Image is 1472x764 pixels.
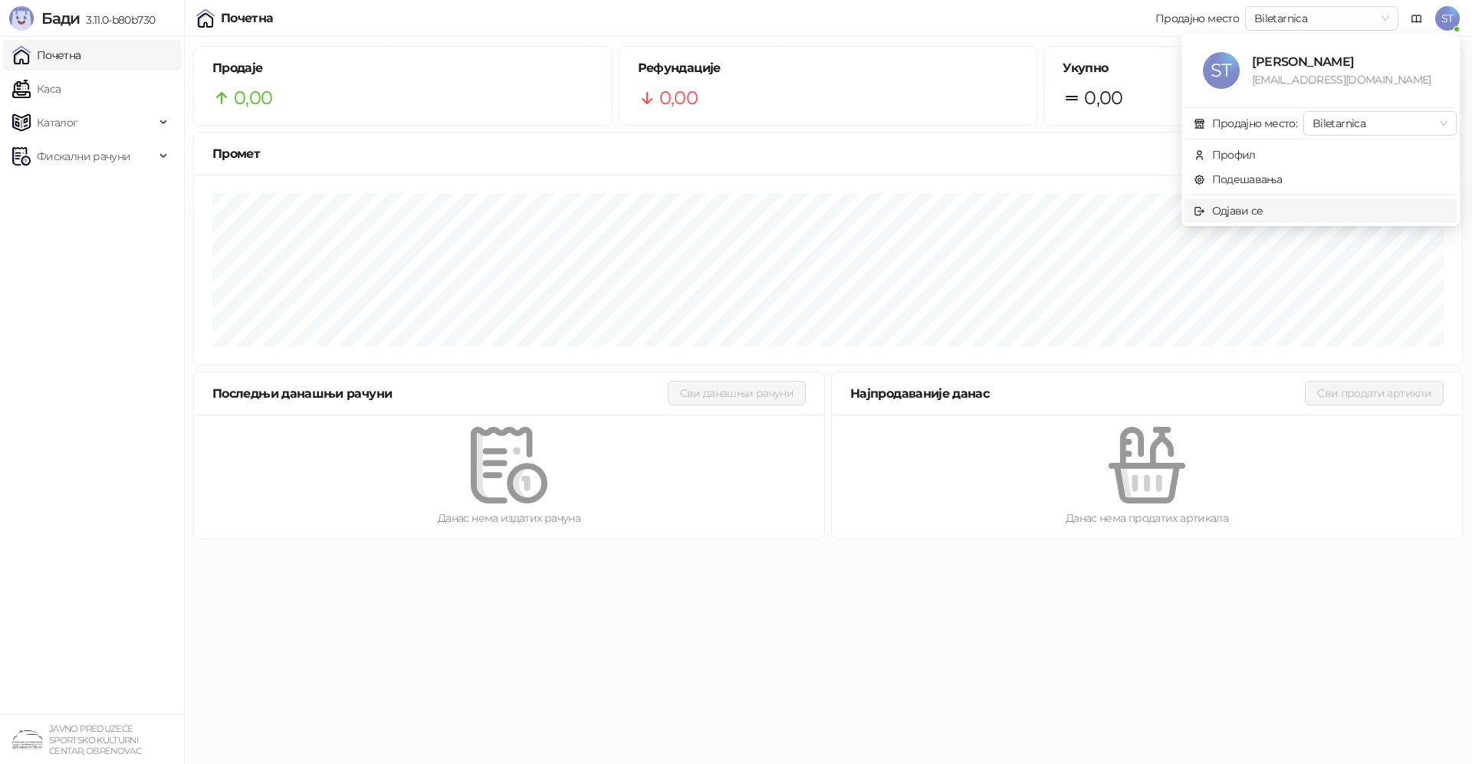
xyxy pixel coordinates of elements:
[638,59,1019,77] h5: Рефундације
[37,107,78,138] span: Каталог
[1084,84,1122,113] span: 0,00
[221,12,274,25] div: Почетна
[212,59,593,77] h5: Продаје
[1252,71,1438,88] div: [EMAIL_ADDRESS][DOMAIN_NAME]
[234,84,272,113] span: 0,00
[1252,52,1438,71] div: [PERSON_NAME]
[1203,52,1240,89] span: ST
[41,9,80,28] span: Бади
[12,40,81,70] a: Почетна
[212,384,668,403] div: Последњи данашњи рачуни
[850,384,1305,403] div: Најпродаваније данас
[1435,6,1460,31] span: ST
[1212,202,1263,219] div: Одјави се
[212,144,1444,163] div: Промет
[1155,13,1239,24] div: Продајно место
[219,510,800,526] div: Данас нема издатих рачуна
[1212,115,1297,132] div: Продајно место:
[9,6,34,31] img: Logo
[80,13,155,27] span: 3.11.0-b80b730
[856,510,1437,526] div: Данас нема продатих артикала
[12,724,43,755] img: 64x64-companyLogo-4a28e1f8-f217-46d7-badd-69a834a81aaf.png
[1305,381,1444,405] button: Сви продати артикли
[1405,6,1429,31] a: Документација
[668,381,806,405] button: Сви данашњи рачуни
[12,74,61,104] a: Каса
[1254,7,1389,30] span: Biletarnica
[49,723,141,756] small: JAVNO PREDUZEĆE SPORTSKO KULTURNI CENTAR, OBRENOVAC
[1313,112,1447,135] span: Biletarnica
[659,84,698,113] span: 0,00
[1212,146,1256,163] div: Профил
[1063,59,1444,77] h5: Укупно
[1194,172,1283,186] a: Подешавања
[37,141,130,172] span: Фискални рачуни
